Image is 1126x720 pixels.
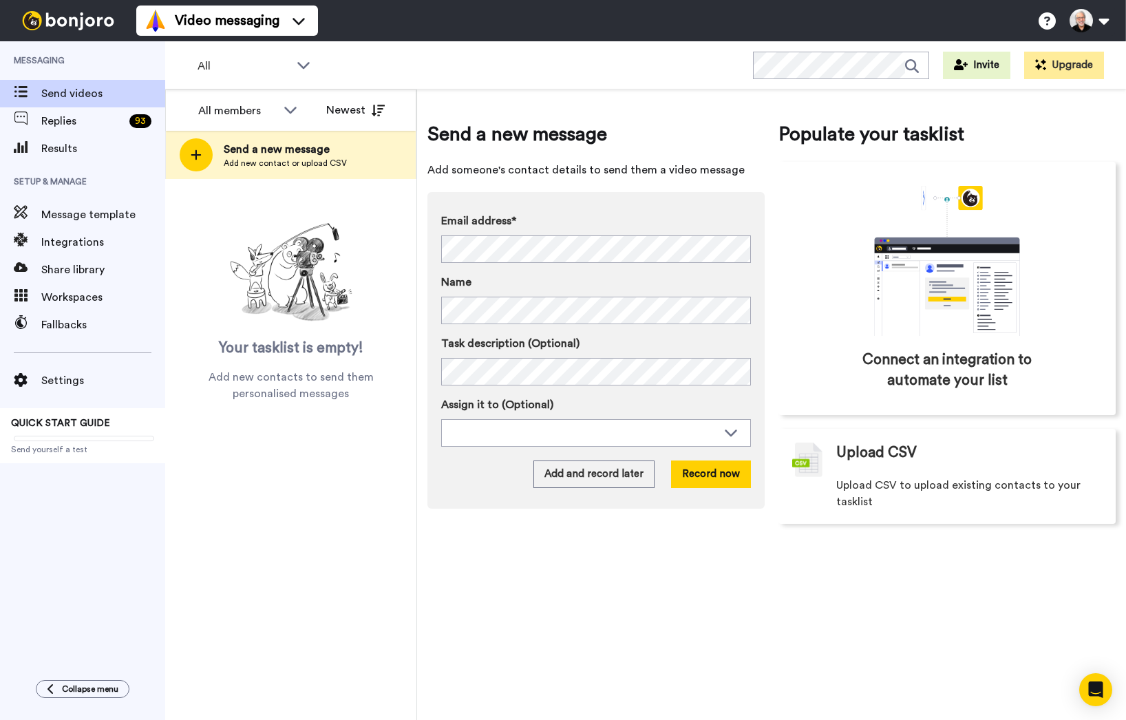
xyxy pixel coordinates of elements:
button: Collapse menu [36,680,129,698]
span: Connect an integration to automate your list [837,350,1057,391]
button: Record now [671,460,751,488]
span: Replies [41,113,124,129]
button: Invite [943,52,1010,79]
span: Workspaces [41,289,165,306]
label: Assign it to (Optional) [441,396,751,413]
span: Results [41,140,165,157]
span: Add new contacts to send them personalised messages [186,369,396,402]
span: Your tasklist is empty! [219,338,363,359]
span: Collapse menu [62,684,118,695]
span: Settings [41,372,165,389]
label: Task description (Optional) [441,335,751,352]
span: Integrations [41,234,165,251]
span: All [198,58,290,74]
button: Newest [316,96,395,124]
span: QUICK START GUIDE [11,419,110,428]
span: Populate your tasklist [778,120,1116,148]
button: Upgrade [1024,52,1104,79]
label: Email address* [441,213,751,229]
img: csv-grey.png [792,443,822,477]
span: Video messaging [175,11,279,30]
img: vm-color.svg [145,10,167,32]
span: Upload CSV [836,443,917,463]
span: Share library [41,262,165,278]
img: ready-set-action.png [222,218,360,328]
span: Add new contact or upload CSV [224,158,347,169]
div: All members [198,103,277,119]
span: Send a new message [224,141,347,158]
span: Name [441,274,471,290]
span: Message template [41,207,165,223]
button: Add and record later [533,460,655,488]
span: Send videos [41,85,165,102]
div: animation [844,186,1050,336]
span: Upload CSV to upload existing contacts to your tasklist [836,477,1102,510]
img: bj-logo-header-white.svg [17,11,120,30]
div: 93 [129,114,151,128]
span: Add someone's contact details to send them a video message [427,162,765,178]
span: Send a new message [427,120,765,148]
div: Open Intercom Messenger [1079,673,1112,706]
span: Send yourself a test [11,444,154,455]
span: Fallbacks [41,317,165,333]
